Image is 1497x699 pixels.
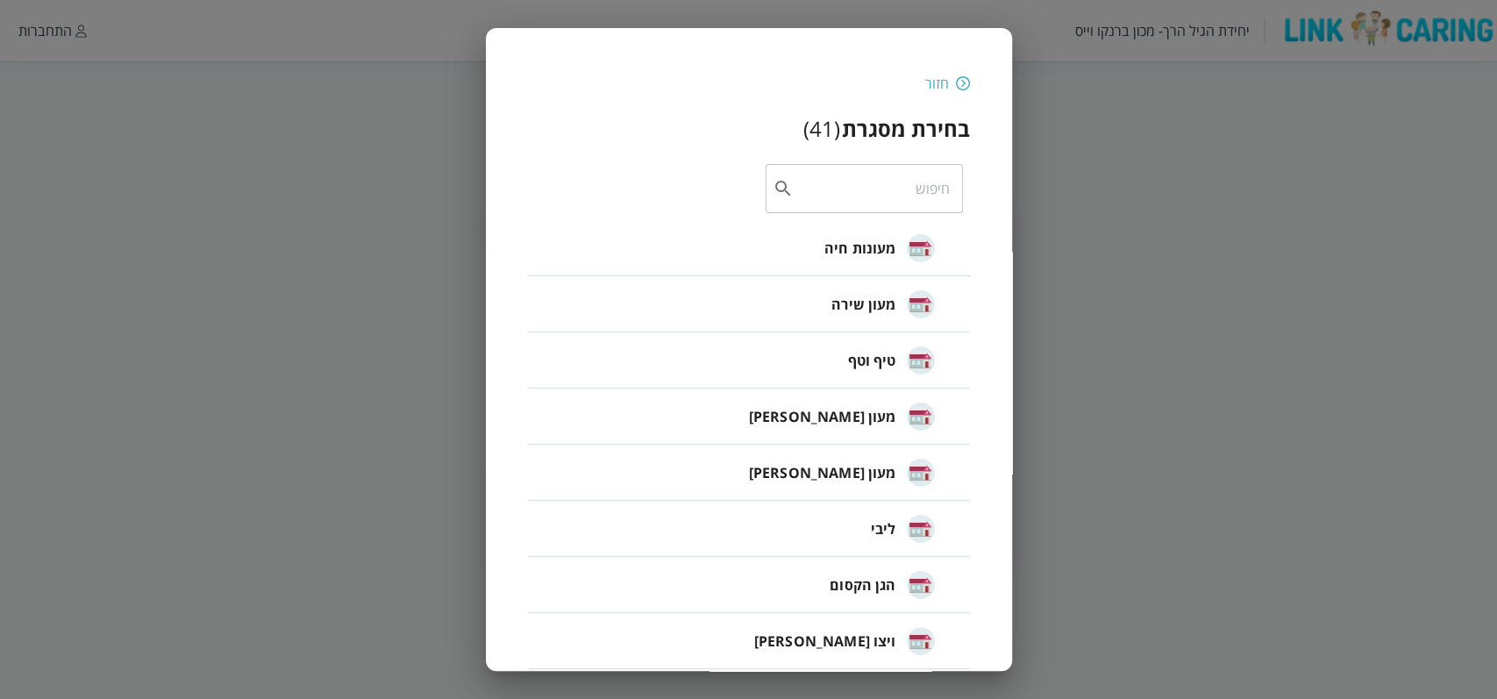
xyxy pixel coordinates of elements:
[907,627,935,655] img: ויצו רפפורט
[956,75,970,91] img: חזור
[907,346,935,374] img: טיף וטף
[907,459,935,487] img: מעון תמי
[907,290,935,318] img: מעון שירה
[907,403,935,431] img: מעון כוכבה
[842,114,970,143] h3: בחירת מסגרת
[907,515,935,543] img: ליבי
[749,462,896,483] span: מעון [PERSON_NAME]
[749,406,896,427] span: מעון [PERSON_NAME]
[824,238,896,259] span: מעונות חיה
[830,574,895,596] span: הגן הקסום
[794,164,951,213] input: חיפוש
[803,114,840,143] div: ( 41 )
[907,571,935,599] img: הגן הקסום
[907,234,935,262] img: מעונות חיה
[847,350,895,371] span: טיף וטף
[831,294,895,315] span: מעון שירה
[754,631,896,652] span: ויצו [PERSON_NAME]
[925,74,949,93] div: חזור
[871,518,896,539] span: ליבי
